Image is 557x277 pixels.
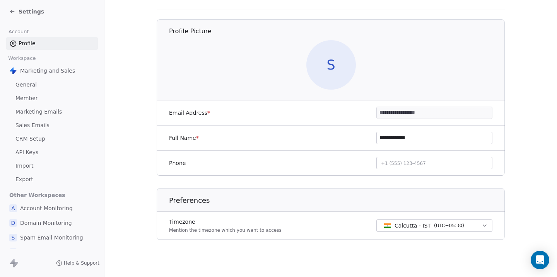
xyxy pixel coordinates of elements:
span: Other Workspaces [6,189,68,201]
button: Calcutta - IST(UTC+05:30) [376,219,492,232]
div: Open Intercom Messenger [531,251,549,269]
span: Domain Monitoring [20,219,72,227]
a: Import [6,160,98,172]
span: Account [5,26,32,37]
button: +1 (555) 123-4567 [376,157,492,169]
span: Import [15,162,33,170]
span: S [9,234,17,241]
a: General [6,78,98,91]
span: A [9,204,17,212]
span: Marketing and Sales [20,67,75,75]
a: Member [6,92,98,105]
label: Timezone [169,218,282,226]
span: Spam Email Monitoring [20,234,83,241]
a: Settings [9,8,44,15]
span: Marketing Emails [15,108,62,116]
label: Phone [169,159,186,167]
a: Export [6,173,98,186]
span: Sales Emails [15,121,50,129]
span: Export [15,175,33,184]
label: Full Name [169,134,199,142]
a: Marketing Emails [6,105,98,118]
span: Workspace [5,53,39,64]
span: Account Monitoring [20,204,73,212]
span: +1 (555) 123-4567 [381,161,426,166]
span: Profile [19,39,36,48]
p: Mention the timezone which you want to access [169,227,282,233]
span: API Keys [15,148,38,156]
span: Member [15,94,38,102]
span: Help & Support [64,260,99,266]
h1: Preferences [169,196,505,205]
a: Sales Emails [6,119,98,132]
span: Calcutta - IST [395,222,431,229]
h1: Profile Picture [169,27,505,36]
span: W [9,248,17,256]
span: D [9,219,17,227]
a: API Keys [6,146,98,159]
span: ( UTC+05:30 ) [434,222,464,229]
label: Email Address [169,109,210,117]
img: Swipe%20One%20Logo%201-1.svg [9,67,17,75]
a: Profile [6,37,98,50]
span: General [15,81,37,89]
span: Settings [19,8,44,15]
a: CRM Setup [6,133,98,145]
span: CRM Setup [15,135,45,143]
a: Help & Support [56,260,99,266]
span: S [306,40,356,90]
span: Workflow templates [20,248,74,256]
